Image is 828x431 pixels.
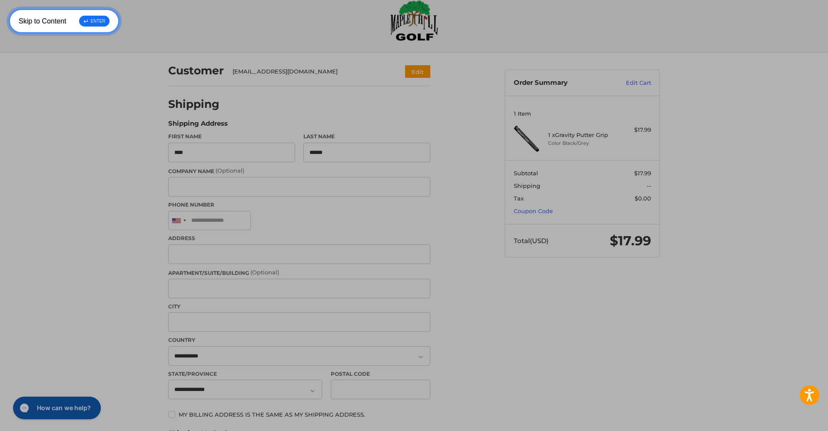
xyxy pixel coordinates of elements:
[607,79,651,87] a: Edit Cart
[168,97,219,111] h2: Shipping
[168,336,430,344] label: Country
[168,133,295,140] label: First Name
[168,370,322,378] label: State/Province
[617,126,651,134] div: $17.99
[216,167,244,174] small: (Optional)
[168,64,224,77] h2: Customer
[168,167,430,175] label: Company Name
[168,268,430,277] label: Apartment/Suite/Building
[168,201,430,209] label: Phone Number
[9,394,103,422] iframe: Gorgias live chat messenger
[514,170,538,177] span: Subtotal
[635,195,651,202] span: $0.00
[756,408,828,431] iframe: Google Customer Reviews
[168,234,430,242] label: Address
[514,195,524,202] span: Tax
[548,140,615,147] li: Color Black/Grey
[610,233,651,249] span: $17.99
[233,67,389,76] div: [EMAIL_ADDRESS][DOMAIN_NAME]
[405,65,430,78] button: Edit
[168,303,430,311] label: City
[514,207,553,214] a: Coupon Code
[303,133,430,140] label: Last Name
[514,110,651,117] h3: 1 Item
[514,182,540,189] span: Shipping
[168,119,228,133] legend: Shipping Address
[168,411,430,418] label: My billing address is the same as my shipping address.
[250,269,279,276] small: (Optional)
[647,182,651,189] span: --
[548,131,615,138] h4: 1 x Gravity Putter Grip
[514,237,549,245] span: Total (USD)
[169,211,189,230] div: United States: +1
[514,79,607,87] h3: Order Summary
[331,370,431,378] label: Postal Code
[634,170,651,177] span: $17.99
